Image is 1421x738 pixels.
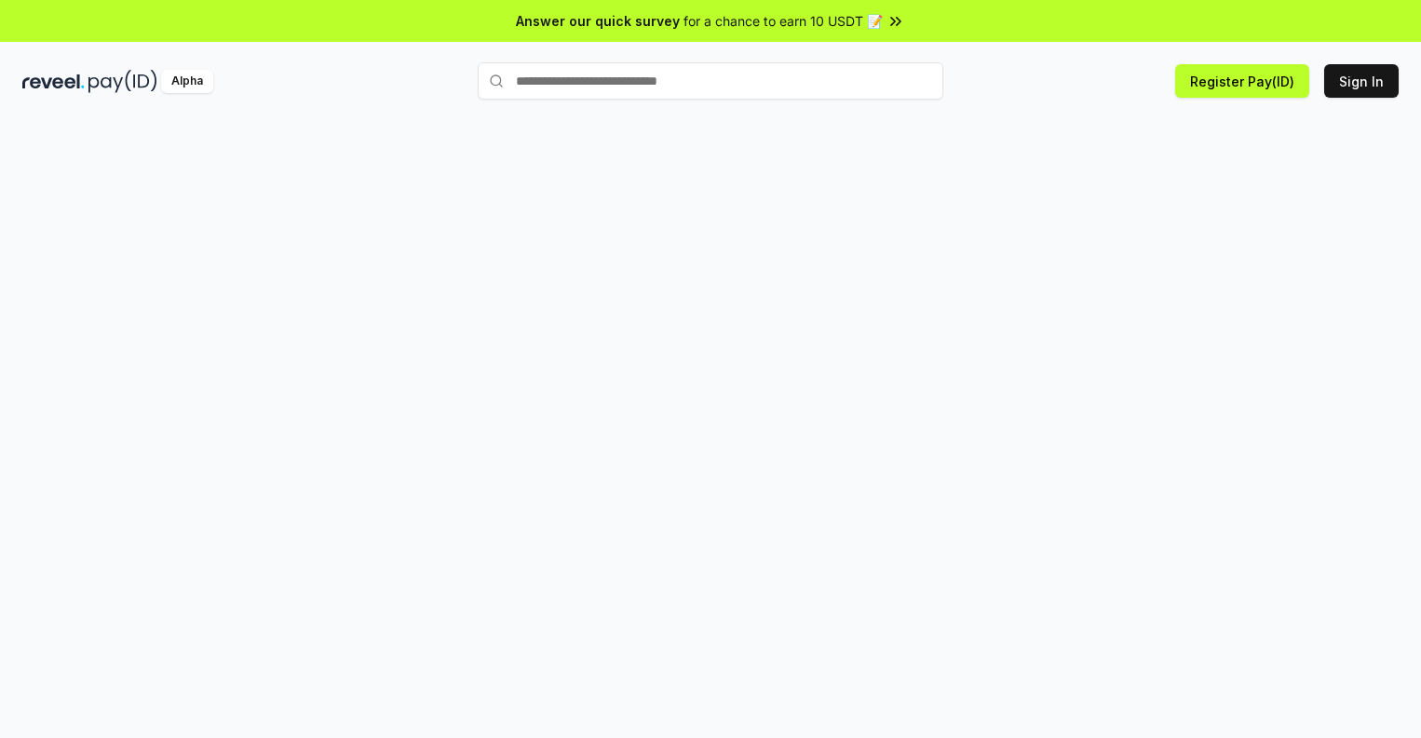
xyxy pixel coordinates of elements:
[1324,64,1399,98] button: Sign In
[88,70,157,93] img: pay_id
[22,70,85,93] img: reveel_dark
[516,11,680,31] span: Answer our quick survey
[1175,64,1309,98] button: Register Pay(ID)
[683,11,883,31] span: for a chance to earn 10 USDT 📝
[161,70,213,93] div: Alpha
